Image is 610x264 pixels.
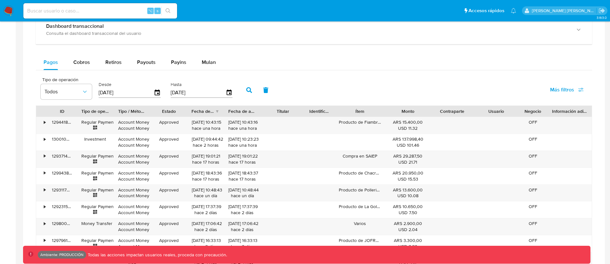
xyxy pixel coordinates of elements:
[148,8,153,14] span: ⌥
[468,7,504,14] span: Accesos rápidos
[23,7,177,15] input: Buscar usuario o caso...
[157,8,159,14] span: s
[511,8,516,13] a: Notificaciones
[598,7,605,14] a: Salir
[597,15,607,20] span: 3.163.0
[40,253,84,256] p: Ambiente: PRODUCCIÓN
[161,6,175,15] button: search-icon
[86,252,227,258] p: Todas las acciones impactan usuarios reales, proceda con precaución.
[532,8,597,14] p: victor.david@mercadolibre.com.co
